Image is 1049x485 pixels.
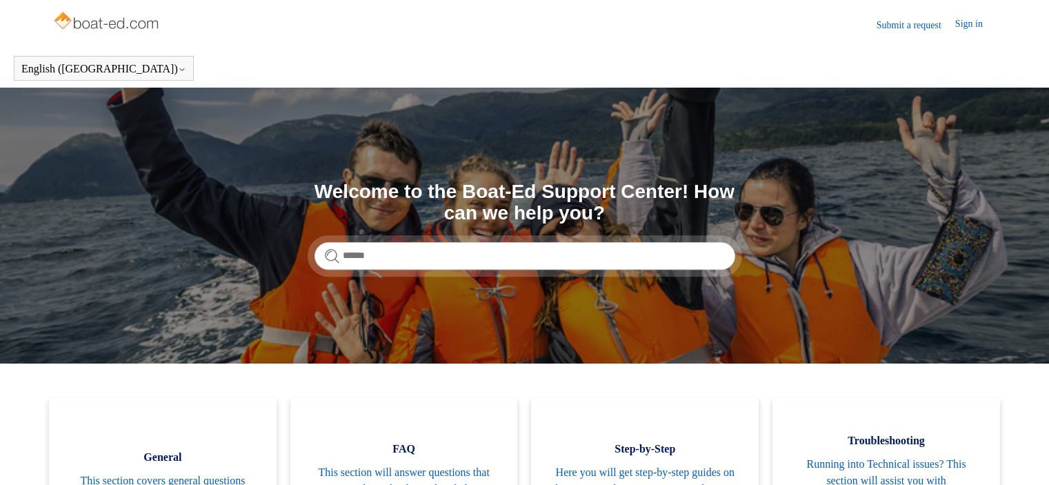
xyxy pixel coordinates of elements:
a: Sign in [955,17,997,33]
div: Chat Support [960,439,1039,475]
a: Submit a request [877,18,955,32]
input: Search [314,242,735,270]
span: General [70,449,256,466]
span: FAQ [311,441,497,457]
span: Step-by-Step [552,441,738,457]
img: Boat-Ed Help Center home page [52,8,162,36]
button: English ([GEOGRAPHIC_DATA]) [21,63,186,75]
h1: Welcome to the Boat-Ed Support Center! How can we help you? [314,181,735,224]
span: Troubleshooting [793,433,979,449]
